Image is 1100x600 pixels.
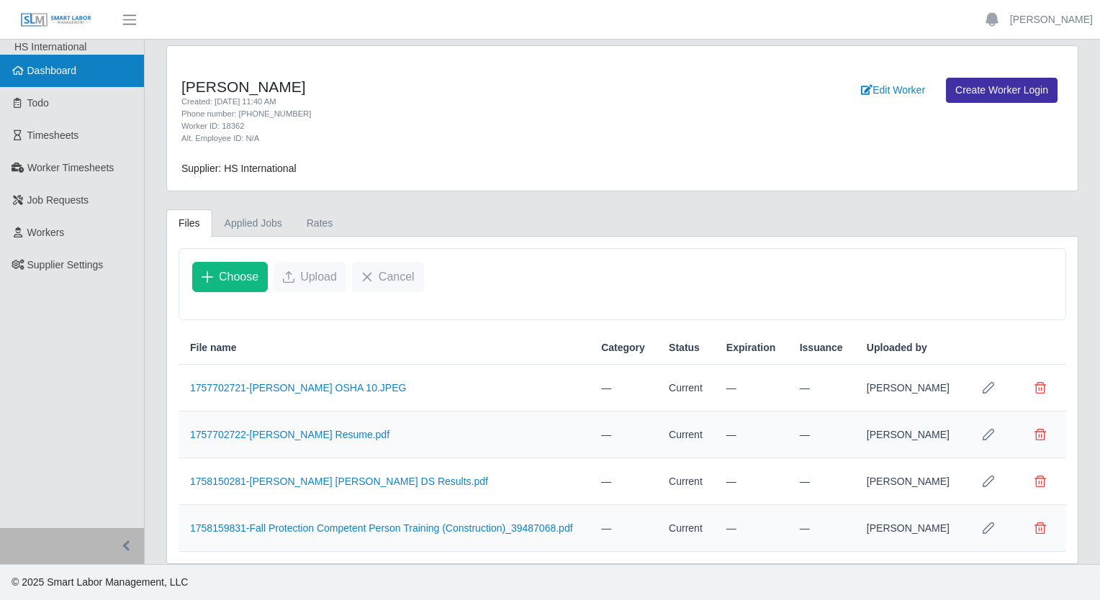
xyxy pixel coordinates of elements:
td: — [715,365,788,412]
span: Category [601,340,645,355]
button: Delete file [1026,514,1055,542]
span: Choose [219,268,258,286]
span: © 2025 Smart Labor Management, LLC [12,576,188,588]
td: — [590,412,657,458]
span: Cancel [379,268,415,286]
button: Delete file [1026,420,1055,449]
span: File name [190,340,237,355]
td: — [788,458,855,505]
td: Current [657,365,715,412]
span: Upload [300,268,337,286]
td: — [715,505,788,552]
div: Phone number: [PHONE_NUMBER] [181,108,687,120]
h4: [PERSON_NAME] [181,78,687,96]
a: 1757702722-[PERSON_NAME] Resume.pdf [190,429,389,440]
a: 1757702721-[PERSON_NAME] OSHA 10.JPEG [190,382,406,394]
span: Job Requests [27,194,89,206]
td: — [590,365,657,412]
img: SLM Logo [20,12,92,28]
button: Row Edit [974,467,1003,496]
div: Created: [DATE] 11:40 AM [181,96,687,108]
span: Supplier Settings [27,259,104,271]
td: — [590,505,657,552]
a: 1758159831-Fall Protection Competent Person Training (Construction)_39487068.pdf [190,522,573,534]
span: Workers [27,227,65,238]
td: [PERSON_NAME] [855,365,962,412]
span: Expiration [726,340,775,355]
span: HS International [14,41,86,53]
div: Worker ID: 18362 [181,120,687,132]
span: Status [669,340,700,355]
span: Timesheets [27,129,79,141]
td: — [788,505,855,552]
button: Row Edit [974,514,1003,542]
td: Current [657,505,715,552]
span: Todo [27,97,49,109]
span: Worker Timesheets [27,162,114,173]
a: Rates [294,209,346,237]
a: Edit Worker [852,78,934,103]
button: Upload [274,262,346,292]
td: — [715,458,788,505]
button: Cancel [352,262,424,292]
span: Supplier: HS International [181,163,297,174]
a: Create Worker Login [946,78,1058,103]
button: Row Edit [974,420,1003,449]
a: [PERSON_NAME] [1010,12,1093,27]
a: 1758150281-[PERSON_NAME] [PERSON_NAME] DS Results.pdf [190,476,488,487]
a: Files [166,209,212,237]
td: Current [657,458,715,505]
td: [PERSON_NAME] [855,412,962,458]
td: — [590,458,657,505]
td: — [788,412,855,458]
td: [PERSON_NAME] [855,505,962,552]
button: Row Edit [974,373,1003,402]
button: Delete file [1026,467,1055,496]
td: Current [657,412,715,458]
td: [PERSON_NAME] [855,458,962,505]
td: — [715,412,788,458]
span: Dashboard [27,65,77,76]
a: Applied Jobs [212,209,294,237]
button: Choose [192,262,268,292]
span: Issuance [800,340,843,355]
td: — [788,365,855,412]
span: Uploaded by [867,340,927,355]
div: Alt. Employee ID: N/A [181,132,687,145]
button: Delete file [1026,373,1055,402]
